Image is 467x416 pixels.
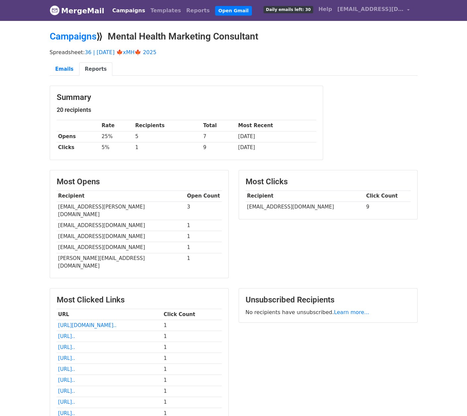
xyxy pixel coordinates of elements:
[100,131,134,142] td: 25%
[58,399,75,405] a: [URL]..
[263,6,313,13] span: Daily emails left: 30
[335,3,412,18] a: [EMAIL_ADDRESS][DOMAIN_NAME]
[57,309,162,320] th: URL
[237,131,316,142] td: [DATE]
[186,191,222,202] th: Open Count
[50,31,96,42] a: Campaigns
[246,202,365,212] td: [EMAIL_ADDRESS][DOMAIN_NAME]
[134,131,202,142] td: 5
[57,253,186,271] td: [PERSON_NAME][EMAIL_ADDRESS][DOMAIN_NAME]
[57,202,186,220] td: [EMAIL_ADDRESS][PERSON_NAME][DOMAIN_NAME]
[85,49,156,55] a: 36 | [DATE] 🍁xMH🍁 2025
[57,191,186,202] th: Recipient
[186,253,222,271] td: 1
[162,320,222,331] td: 1
[237,142,316,153] td: [DATE]
[334,309,370,315] a: Learn more...
[162,364,222,375] td: 1
[57,242,186,253] td: [EMAIL_ADDRESS][DOMAIN_NAME]
[57,177,222,187] h3: Most Opens
[162,353,222,364] td: 1
[50,5,60,15] img: MergeMail logo
[50,49,418,56] p: Spreadsheet:
[162,386,222,397] td: 1
[434,384,467,416] iframe: Chat Widget
[365,191,411,202] th: Click Count
[100,120,134,131] th: Rate
[186,242,222,253] td: 1
[186,231,222,242] td: 1
[57,231,186,242] td: [EMAIL_ADDRESS][DOMAIN_NAME]
[57,220,186,231] td: [EMAIL_ADDRESS][DOMAIN_NAME]
[162,309,222,320] th: Click Count
[79,62,112,76] a: Reports
[100,142,134,153] td: 5%
[50,4,104,18] a: MergeMail
[134,120,202,131] th: Recipients
[50,62,79,76] a: Emails
[58,366,75,372] a: [URL]..
[110,4,148,17] a: Campaigns
[186,202,222,220] td: 3
[162,375,222,386] td: 1
[57,142,100,153] th: Clicks
[316,3,335,16] a: Help
[337,5,404,13] span: [EMAIL_ADDRESS][DOMAIN_NAME]
[58,355,75,361] a: [URL]..
[261,3,316,16] a: Daily emails left: 30
[57,106,316,114] h5: 20 recipients
[237,120,316,131] th: Most Recent
[202,142,237,153] td: 9
[246,309,411,316] p: No recipients have unsubscribed.
[148,4,184,17] a: Templates
[57,93,316,102] h3: Summary
[365,202,411,212] td: 9
[162,342,222,353] td: 1
[215,6,252,16] a: Open Gmail
[134,142,202,153] td: 1
[246,177,411,187] h3: Most Clicks
[202,131,237,142] td: 7
[186,220,222,231] td: 1
[58,322,116,328] a: [URL][DOMAIN_NAME]..
[58,388,75,394] a: [URL]..
[57,131,100,142] th: Opens
[58,344,75,350] a: [URL]..
[246,191,365,202] th: Recipient
[184,4,212,17] a: Reports
[50,31,418,42] h2: ⟫ Mental Health Marketing Consultant
[162,397,222,408] td: 1
[162,331,222,342] td: 1
[246,295,411,305] h3: Unsubscribed Recipients
[58,333,75,339] a: [URL]..
[57,295,222,305] h3: Most Clicked Links
[58,377,75,383] a: [URL]..
[202,120,237,131] th: Total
